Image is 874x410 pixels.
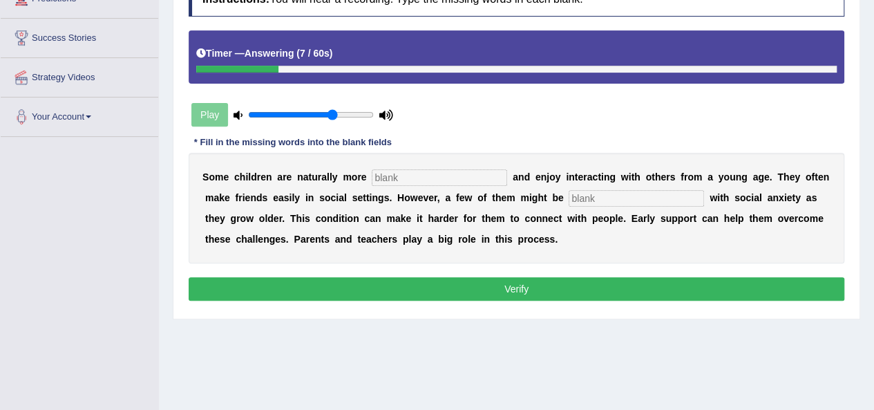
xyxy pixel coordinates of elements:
a: Success Stories [1,19,158,53]
b: a [806,192,812,203]
b: l [265,213,267,224]
b: l [759,192,762,203]
b: k [219,192,225,203]
b: b [552,192,558,203]
b: c [524,213,530,224]
b: n [604,171,610,183]
b: s [811,192,817,203]
b: f [464,213,467,224]
b: u [312,171,318,183]
b: t [749,213,752,224]
b: h [723,192,730,203]
b: m [496,213,504,224]
b: i [245,171,248,183]
b: o [804,213,810,224]
b: p [678,213,684,224]
b: e [758,213,763,224]
b: t [363,192,366,203]
b: e [449,213,455,224]
button: Verify [189,277,844,301]
b: h [209,234,215,245]
b: i [345,213,348,224]
b: a [752,171,758,183]
b: a [303,171,309,183]
b: h [580,213,587,224]
b: r [583,171,587,183]
b: a [339,192,344,203]
b: r [666,171,669,183]
b: s [324,234,330,245]
b: p [592,213,598,224]
b: n [375,213,381,224]
b: r [257,171,260,183]
b: o [687,171,694,183]
b: t [544,192,547,203]
b: c [592,171,598,183]
b: e [214,234,220,245]
b: n [340,234,346,245]
b: n [712,213,719,224]
b: a [335,234,341,245]
b: y [220,213,225,224]
b: s [305,213,310,224]
b: r [238,192,242,203]
b: t [205,234,209,245]
b: t [492,192,495,203]
b: r [643,213,647,224]
b: n [353,213,359,224]
b: Answering [245,48,294,59]
b: h [495,192,502,203]
b: E [631,213,638,224]
b: s [319,192,325,203]
b: y [795,192,801,203]
b: e [310,234,315,245]
b: r [283,171,286,183]
b: t [578,213,581,224]
b: l [255,234,258,245]
b: m [215,171,223,183]
b: h [240,171,246,183]
b: d [251,171,257,183]
b: i [369,192,372,203]
input: blank [569,190,704,207]
b: H [397,192,404,203]
b: g [269,234,276,245]
b: e [273,192,278,203]
b: . [389,192,392,203]
b: w [464,192,472,203]
b: i [339,213,341,224]
b: g [378,192,384,203]
b: h [428,213,434,224]
b: S [202,171,209,183]
b: p [738,213,744,224]
b: g [532,192,538,203]
b: s [383,192,389,203]
b: t [792,192,795,203]
b: h [724,213,730,224]
b: s [661,213,666,224]
b: n [518,171,524,183]
b: i [305,192,308,203]
b: e [286,171,292,183]
b: e [818,171,824,183]
b: e [361,171,367,183]
b: p [672,213,678,224]
b: e [223,171,229,183]
b: y [294,192,300,203]
b: e [428,192,434,203]
b: l [248,171,251,183]
b: a [278,192,284,203]
b: l [647,213,649,224]
b: o [404,192,410,203]
b: d [524,171,530,183]
b: a [707,171,713,183]
b: o [321,213,327,224]
b: a [513,171,518,183]
b: o [352,171,358,183]
b: a [277,171,283,183]
h5: Timer — [196,48,332,59]
b: c [798,213,804,224]
b: i [575,213,578,224]
b: r [795,213,798,224]
b: e [361,234,366,245]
